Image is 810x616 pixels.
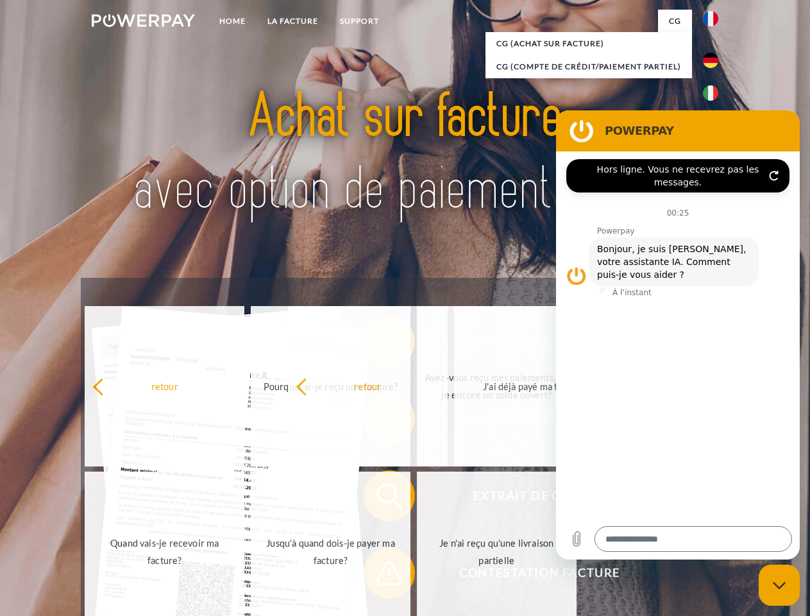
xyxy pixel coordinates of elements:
[703,11,718,26] img: fr
[759,565,800,606] iframe: Bouton de lancement de la fenêtre de messagerie, conversation en cours
[703,53,718,68] img: de
[258,535,403,569] div: Jusqu'à quand dois-je payer ma facture?
[92,535,237,569] div: Quand vais-je recevoir ma facture?
[208,10,257,33] a: Home
[556,110,800,560] iframe: Fenêtre de messagerie
[296,377,440,395] div: retour
[658,10,692,33] a: CG
[425,535,569,569] div: Je n'ai reçu qu'une livraison partielle
[257,10,329,33] a: LA FACTURE
[122,62,688,246] img: title-powerpay_fr.svg
[703,85,718,101] img: it
[485,32,692,55] a: CG (achat sur facture)
[92,14,195,27] img: logo-powerpay-white.svg
[258,377,403,395] div: Pourquoi ai-je reçu une facture?
[462,377,606,395] div: J'ai déjà payé ma facture
[485,55,692,78] a: CG (Compte de crédit/paiement partiel)
[92,377,237,395] div: retour
[329,10,390,33] a: Support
